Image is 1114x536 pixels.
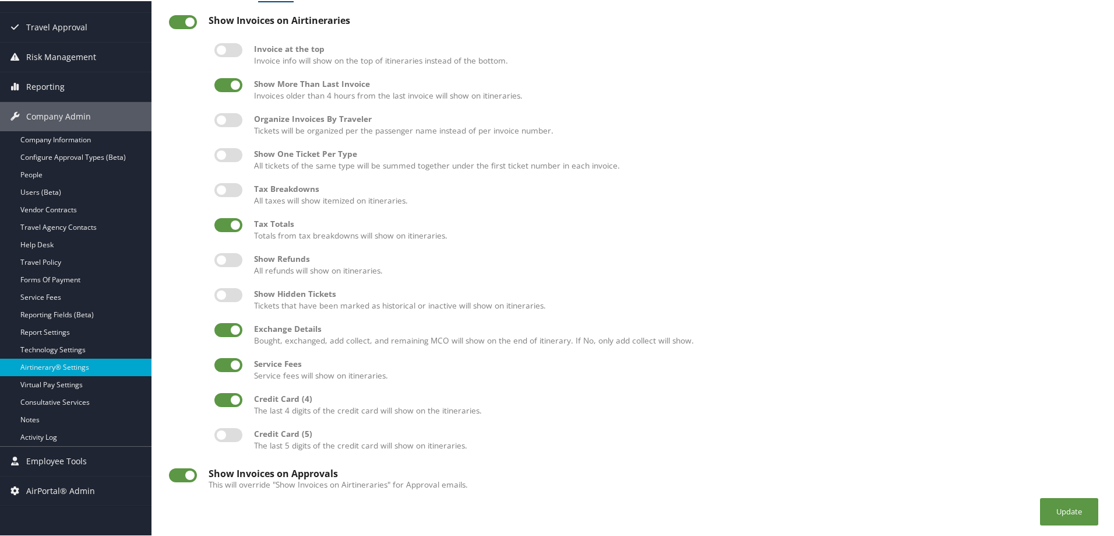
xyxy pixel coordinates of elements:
[26,12,87,41] span: Travel Approval
[26,71,65,100] span: Reporting
[254,147,1095,171] label: All tickets of the same type will be summed together under the first ticket number in each invoice.
[254,357,1095,381] label: Service fees will show on itineraries.
[254,427,1095,451] label: The last 5 digits of the credit card will show on itineraries.
[254,182,1095,206] label: All taxes will show itemized on itineraries.
[254,392,1095,404] div: Credit Card (4)
[254,392,1095,416] label: The last 4 digits of the credit card will show on the itineraries.
[209,467,1101,478] div: Show Invoices on Approvals
[254,357,1095,369] div: Service Fees
[254,77,1095,89] div: Show More Than Last Invoice
[254,252,1095,264] div: Show Refunds
[254,217,1095,241] label: Totals from tax breakdowns will show on itineraries.
[209,478,1101,489] label: This will override "Show Invoices on Airtineraries" for Approval emails.
[209,14,1101,24] div: Show Invoices on Airtineraries
[254,182,1095,194] div: Tax Breakdowns
[254,287,1095,311] label: Tickets that have been marked as historical or inactive will show on itineraries.
[254,147,1095,159] div: Show One Ticket Per Type
[254,322,1095,346] label: Bought, exchanged, add collect, and remaining MCO will show on the end of itinerary. If No, only ...
[254,287,1095,299] div: Show Hidden Tickets
[254,252,1095,276] label: All refunds will show on itineraries.
[26,475,95,505] span: AirPortal® Admin
[254,112,1095,124] div: Organize Invoices By Traveler
[26,41,96,71] span: Risk Management
[254,112,1095,136] label: Tickets will be organized per the passenger name instead of per invoice number.
[254,322,1095,334] div: Exchange Details
[254,42,1095,66] label: Invoice info will show on the top of itineraries instead of the bottom.
[254,77,1095,101] label: Invoices older than 4 hours from the last invoice will show on itineraries.
[26,101,91,130] span: Company Admin
[254,42,1095,54] div: Invoice at the top
[254,427,1095,439] div: Credit Card (5)
[254,217,1095,229] div: Tax Totals
[26,446,87,475] span: Employee Tools
[1040,497,1098,524] button: Update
